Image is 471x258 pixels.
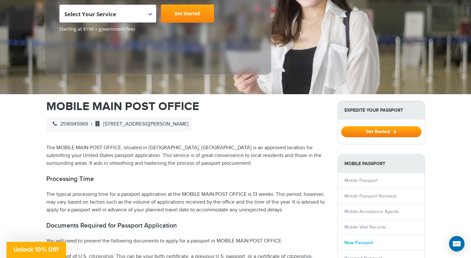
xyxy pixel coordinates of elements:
span: Select Your Service [64,7,150,25]
a: Mobile Vital Records [344,224,386,230]
span: Select Your Service [64,10,116,18]
h1: MOBILE MAIN POST OFFICE [46,101,328,112]
span: Starting at $199 + government fees [59,26,257,32]
a: Get Started [341,129,421,134]
div: Open Intercom Messenger [449,236,465,252]
p: The typical processing time for a passport application at the MOBILE MAIN POST OFFICE is 13 weeks... [46,191,328,214]
span: 2516945969 [50,121,88,127]
a: Mobile Passport Renewal [344,193,397,199]
h2: Documents Required for Passport Application [46,222,328,230]
strong: Expedite Your Passport [338,101,425,119]
iframe: Customer reviews powered by Trustpilot [59,36,108,68]
span: Select Your Service [59,5,156,23]
a: New Passport [344,240,373,245]
a: Mobile Acceptance Agents [344,209,399,214]
a: Get Started [161,5,214,23]
span: [STREET_ADDRESS][PERSON_NAME] [92,121,188,127]
strong: Mobile Passport [338,154,425,173]
a: Mobile Passport [344,178,377,183]
div: | [46,117,192,131]
p: The MOBILE MAIN POST OFFICE, situated in [GEOGRAPHIC_DATA], [GEOGRAPHIC_DATA] is an approved loca... [46,144,328,167]
button: Get Started [341,126,421,137]
span: Unlock 10% Off! [14,246,59,253]
h2: Processing Time [46,175,328,183]
div: Unlock 10% Off! [6,242,66,258]
p: You will need to present the following documents to apply for a passport in MOBILE MAIN POST OFFICE: [46,237,328,245]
